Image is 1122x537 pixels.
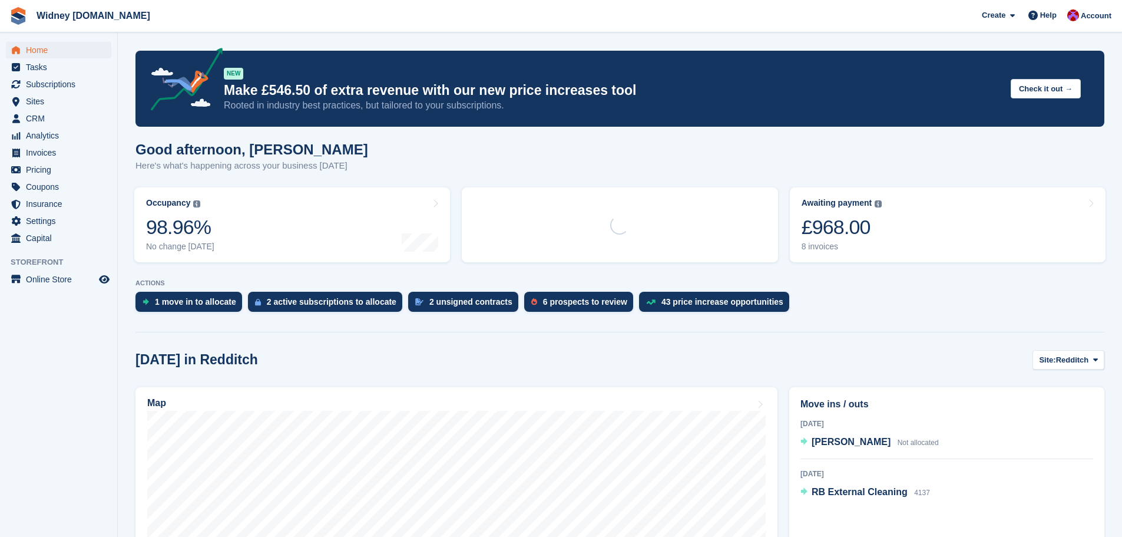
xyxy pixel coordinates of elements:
[1032,350,1104,370] button: Site: Redditch
[415,298,423,305] img: contract_signature_icon-13c848040528278c33f63329250d36e43548de30e8caae1d1a13099fd9432cc5.svg
[143,298,149,305] img: move_ins_to_allocate_icon-fdf77a2bb77ea45bf5b3d319d69a93e2d87916cf1d5bf7949dd705db3b84f3ca.svg
[800,485,930,500] a: RB External Cleaning 4137
[800,469,1093,479] div: [DATE]
[408,292,524,318] a: 2 unsigned contracts
[6,110,111,127] a: menu
[1040,9,1057,21] span: Help
[146,242,214,252] div: No change [DATE]
[1067,9,1079,21] img: Jonathan Wharrad
[646,299,656,305] img: price_increase_opportunities-93ffe204e8149a01c8c9dc8f82e8f89637d9d84a8eef4429ea346261dce0b2c0.svg
[802,215,882,239] div: £968.00
[531,298,537,305] img: prospect-51fa495bee0391a8d652442698ab0144808aea92771e9ea1ae160a38d050c398.svg
[639,292,795,318] a: 43 price increase opportunities
[543,297,627,307] div: 6 prospects to review
[134,187,450,262] a: Occupancy 98.96% No change [DATE]
[6,213,111,229] a: menu
[26,59,97,75] span: Tasks
[141,48,223,115] img: price-adjustments-announcement-icon-8257ccfd72463d97f412b2fc003d46551f7dbcb40ab6d574587a9cd5c0d94...
[1056,354,1089,366] span: Redditch
[6,162,111,178] a: menu
[147,398,166,408] h2: Map
[26,162,97,178] span: Pricing
[6,271,111,288] a: menu
[193,200,200,207] img: icon-info-grey-7440780725fd019a000dd9b08b2336e03edf1995a4989e88bcd33f0948082b44.svg
[255,298,261,306] img: active_subscription_to_allocate_icon-d502201f5373d7db506a760aba3b589e785aa758c864c3986d89f69b8ff3...
[26,76,97,93] span: Subscriptions
[135,141,368,157] h1: Good afternoon, [PERSON_NAME]
[248,292,408,318] a: 2 active subscriptions to allocate
[914,489,930,497] span: 4137
[32,6,155,25] a: Widney [DOMAIN_NAME]
[524,292,639,318] a: 6 prospects to review
[982,9,1005,21] span: Create
[6,59,111,75] a: menu
[812,437,891,447] span: [PERSON_NAME]
[26,93,97,110] span: Sites
[26,110,97,127] span: CRM
[6,93,111,110] a: menu
[155,297,236,307] div: 1 move in to allocate
[224,68,243,80] div: NEW
[135,352,258,368] h2: [DATE] in Redditch
[26,230,97,246] span: Capital
[26,213,97,229] span: Settings
[802,198,872,208] div: Awaiting payment
[135,159,368,173] p: Here's what's happening across your business [DATE]
[800,397,1093,411] h2: Move ins / outs
[812,487,908,497] span: RB External Cleaning
[26,42,97,58] span: Home
[6,179,111,195] a: menu
[6,127,111,144] a: menu
[875,200,882,207] img: icon-info-grey-7440780725fd019a000dd9b08b2336e03edf1995a4989e88bcd33f0948082b44.svg
[224,82,1001,99] p: Make £546.50 of extra revenue with our new price increases tool
[9,7,27,25] img: stora-icon-8386f47178a22dfd0bd8f6a31ec36ba5ce8667c1dd55bd0f319d3a0aa187defe.svg
[135,279,1104,287] p: ACTIONS
[898,439,939,447] span: Not allocated
[26,127,97,144] span: Analytics
[429,297,512,307] div: 2 unsigned contracts
[146,198,190,208] div: Occupancy
[146,215,214,239] div: 98.96%
[1039,354,1055,366] span: Site:
[800,419,1093,429] div: [DATE]
[661,297,783,307] div: 43 price increase opportunities
[6,76,111,93] a: menu
[26,196,97,212] span: Insurance
[11,256,117,268] span: Storefront
[6,230,111,246] a: menu
[6,196,111,212] a: menu
[224,99,1001,112] p: Rooted in industry best practices, but tailored to your subscriptions.
[97,272,111,286] a: Preview store
[1011,79,1081,98] button: Check it out →
[790,187,1106,262] a: Awaiting payment £968.00 8 invoices
[800,435,939,450] a: [PERSON_NAME] Not allocated
[6,42,111,58] a: menu
[1081,10,1111,22] span: Account
[802,242,882,252] div: 8 invoices
[26,271,97,288] span: Online Store
[267,297,396,307] div: 2 active subscriptions to allocate
[26,179,97,195] span: Coupons
[135,292,248,318] a: 1 move in to allocate
[6,144,111,161] a: menu
[26,144,97,161] span: Invoices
